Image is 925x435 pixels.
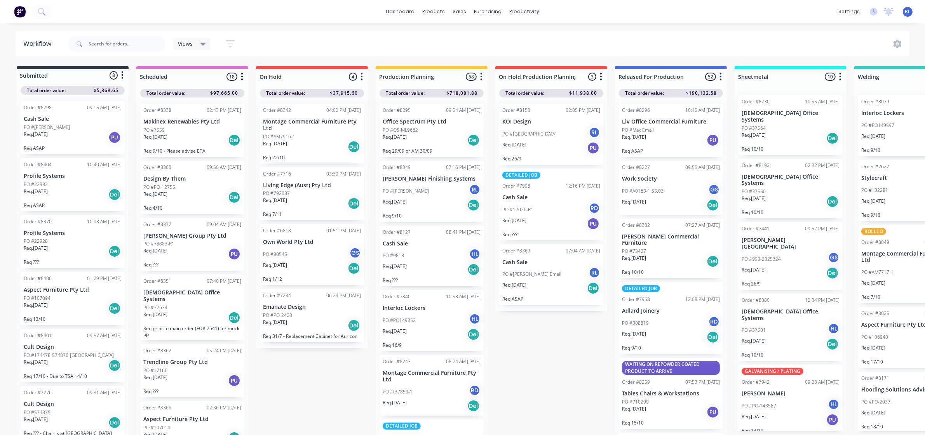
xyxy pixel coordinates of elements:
[622,285,660,292] div: DETAILED JOB
[805,379,840,386] div: 09:28 AM [DATE]
[622,148,720,154] p: Req ASAP
[619,219,723,278] div: Order #830207:27 AM [DATE][PERSON_NAME] Commercial FurniturePO #73427Req.[DATE]DelReq 10/10
[24,287,122,293] p: Aspect Furniture Pty Ltd
[742,256,781,263] p: PO #990-2025324
[140,275,244,340] div: Order #835107:40 PM [DATE][DEMOGRAPHIC_DATA] Office SystemsPO #37634Req.[DATE]DelReq prior to mai...
[861,163,889,170] div: Order #7627
[143,107,171,114] div: Order #8338
[383,317,416,324] p: PO #PO149352
[622,379,650,386] div: Order #8259
[739,159,843,219] div: Order #819202:32 PM [DATE][DEMOGRAPHIC_DATA] Office SystemsPO #37550Req.[DATE]DelReq 10/10
[383,118,481,125] p: Office Spectrum Pty Ltd
[143,247,167,254] p: Req. [DATE]
[24,389,52,396] div: Order #7776
[143,191,167,198] p: Req. [DATE]
[383,388,413,395] p: PO #IB7850-1
[143,127,165,134] p: PO #7559
[467,134,480,146] div: Del
[861,198,885,205] p: Req. [DATE]
[24,188,48,195] p: Req. [DATE]
[685,107,720,114] div: 10:15 AM [DATE]
[828,398,840,410] div: HL
[87,161,122,168] div: 10:40 AM [DATE]
[502,259,600,266] p: Cash Sale
[742,297,770,304] div: Order #8080
[622,176,720,182] p: Work Society
[143,289,241,303] p: [DEMOGRAPHIC_DATA] Office Systems
[861,334,888,341] p: PO #106940
[587,142,599,154] div: PU
[24,275,52,282] div: Order #8406
[263,182,361,189] p: Living Edge (Aust) Pty Ltd
[622,222,650,229] div: Order #8302
[143,367,167,374] p: PO #17166
[742,308,840,322] p: [DEMOGRAPHIC_DATA] Office Systems
[826,195,839,208] div: Del
[380,355,484,416] div: Order #824308:24 AM [DATE]Montage Commercial Furniture Pty LtdPO #IB7850-1RDReq.[DATE]Del
[828,252,840,263] div: GS
[467,263,480,276] div: Del
[707,255,719,268] div: Del
[383,342,481,348] p: Req 16/9
[502,271,561,278] p: PO #[PERSON_NAME] Email
[469,184,481,195] div: RL
[708,316,720,327] div: RD
[21,272,125,325] div: Order #840601:29 PM [DATE]Aspect Furniture Pty LtdPO #107094Req.[DATE]DelReq 13/10
[24,116,122,122] p: Cash Sale
[742,162,770,169] div: Order #8192
[143,184,175,191] p: PO #PO-12755
[742,266,766,273] p: Req. [DATE]
[685,296,720,303] div: 12:08 PM [DATE]
[383,107,411,114] div: Order #8295
[467,199,480,211] div: Del
[263,190,290,197] p: PO #792087
[742,188,766,195] p: PO #37550
[861,269,894,276] p: PO #AM7717-1
[143,221,171,228] div: Order #8377
[502,130,557,137] p: PO #[GEOGRAPHIC_DATA]
[143,134,167,141] p: Req. [DATE]
[383,328,407,335] p: Req. [DATE]
[622,269,720,275] p: Req 10/10
[742,195,766,202] p: Req. [DATE]
[502,231,600,237] p: Req ???
[446,164,481,171] div: 07:16 PM [DATE]
[502,247,530,254] div: Order #8369
[502,183,530,190] div: Order #7998
[87,218,122,225] div: 10:08 AM [DATE]
[828,323,840,334] div: HL
[861,133,885,140] p: Req. [DATE]
[739,294,843,361] div: Order #808012:04 PM [DATE][DEMOGRAPHIC_DATA] Office SystemsPO #37501HLReq.[DATE]DelReq 10/10
[263,333,361,339] p: Req 31/7 - Replacement Cabinet for Aurizon
[207,107,241,114] div: 02:43 PM [DATE]
[140,344,244,397] div: Order #836205:24 PM [DATE]Trendline Group Pty LtdPO #17166Req.[DATE]PUReq ???
[24,131,48,138] p: Req. [DATE]
[826,267,839,279] div: Del
[446,229,481,236] div: 08:41 PM [DATE]
[685,222,720,229] div: 07:27 AM [DATE]
[566,247,600,254] div: 07:04 AM [DATE]
[742,225,770,232] div: Order #7441
[589,127,600,138] div: RL
[143,388,241,394] p: Req ???
[383,127,418,134] p: PO #OS-ML9662
[742,237,840,250] p: [PERSON_NAME] [GEOGRAPHIC_DATA]
[622,118,720,125] p: Liv Office Commercial Furniture
[685,379,720,386] div: 07:53 PM [DATE]
[566,107,600,114] div: 02:05 PM [DATE]
[380,161,484,222] div: Order #834907:16 PM [DATE][PERSON_NAME] Finishing SystemsPO #[PERSON_NAME]RLReq.[DATE]DelReq 9/10
[861,345,885,351] p: Req. [DATE]
[502,118,600,125] p: KOI Design
[380,226,484,287] div: Order #812708:41 PM [DATE]Cash SalePO #9818HLReq.[DATE]DelReq ???
[742,352,840,358] p: Req 10/10
[24,259,122,265] p: Req ???
[260,224,364,285] div: Order #681801:51 PM [DATE]Own World Pty LtdPO #90545GSReq.[DATE]DelReq 1/12
[143,311,167,318] p: Req. [DATE]
[383,164,411,171] div: Order #8349
[21,329,125,382] div: Order #840109:57 AM [DATE]Cult DesignPO #174478-574876-[GEOGRAPHIC_DATA]Req.[DATE]DelReq 17/10 - ...
[707,199,719,211] div: Del
[24,145,122,151] p: Req ASAP
[380,290,484,351] div: Order #784010:58 AM [DATE]Interloc LockersPO #PO149352HLReq.[DATE]DelReq 16/9
[622,308,720,314] p: Adlard Joinery
[861,280,885,287] p: Req. [DATE]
